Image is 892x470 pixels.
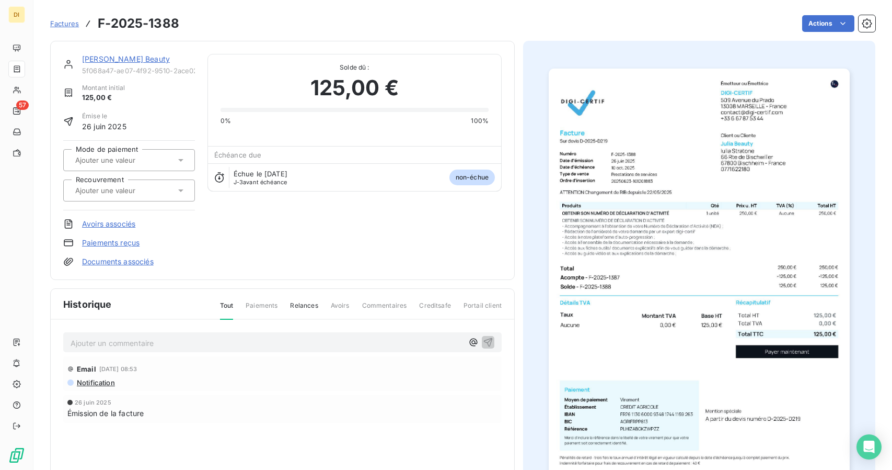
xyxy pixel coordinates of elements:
[82,93,125,103] span: 125,00 €
[8,6,25,23] div: DI
[82,83,125,93] span: Montant initial
[50,18,79,29] a: Factures
[471,116,489,126] span: 100%
[234,179,287,185] span: avant échéance
[82,111,126,121] span: Émise le
[82,238,140,248] a: Paiements reçus
[331,301,350,319] span: Avoirs
[290,301,318,319] span: Relances
[74,155,179,165] input: Ajouter une valeur
[856,434,882,460] div: Open Intercom Messenger
[82,256,154,267] a: Documents associés
[8,447,25,464] img: Logo LeanPay
[75,399,111,406] span: 26 juin 2025
[77,365,96,373] span: Email
[221,116,231,126] span: 0%
[82,219,135,229] a: Avoirs associés
[419,301,451,319] span: Creditsafe
[67,408,144,419] span: Émission de la facture
[16,100,29,110] span: 57
[76,378,115,387] span: Notification
[310,72,399,104] span: 125,00 €
[464,301,502,319] span: Portail client
[74,186,179,195] input: Ajouter une valeur
[214,151,262,159] span: Échéance due
[50,19,79,28] span: Factures
[246,301,277,319] span: Paiements
[802,15,854,32] button: Actions
[221,63,489,72] span: Solde dû :
[82,54,170,63] a: [PERSON_NAME] Beauty
[234,178,243,186] span: J-3
[234,170,287,178] span: Échue le [DATE]
[82,66,195,75] span: 5f068a47-ae07-4f92-9510-2ace027a70fc
[99,366,137,372] span: [DATE] 08:53
[82,121,126,132] span: 26 juin 2025
[362,301,407,319] span: Commentaires
[63,297,112,311] span: Historique
[98,14,179,33] h3: F-2025-1388
[220,301,234,320] span: Tout
[449,170,495,185] span: non-échue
